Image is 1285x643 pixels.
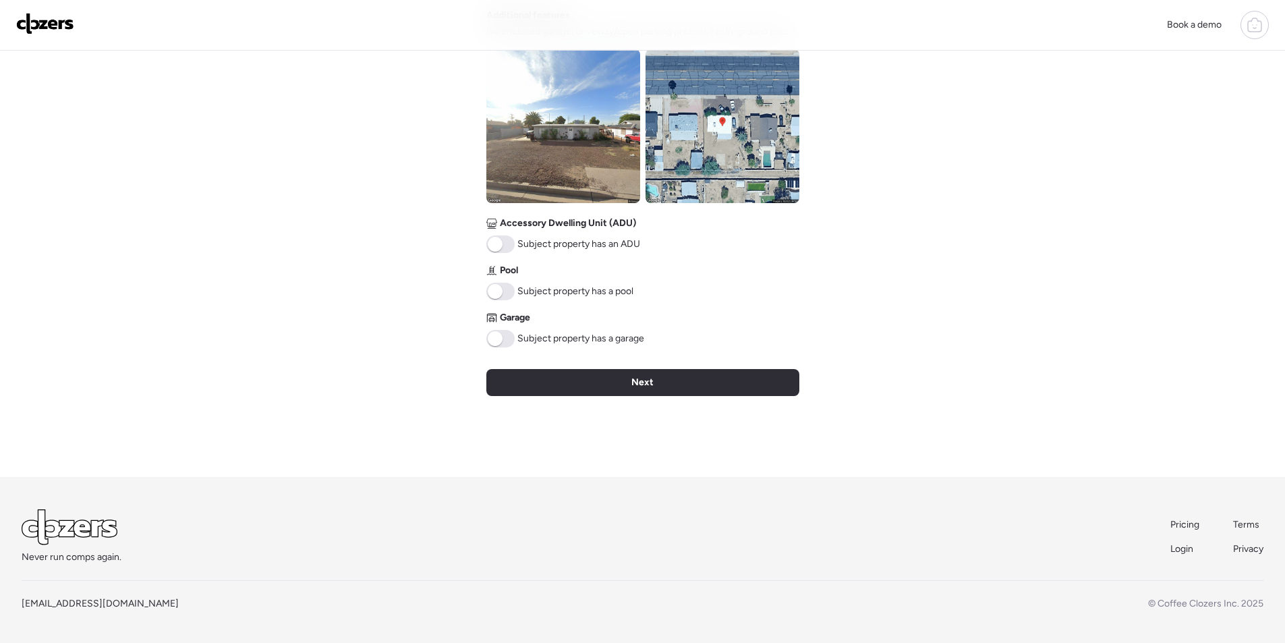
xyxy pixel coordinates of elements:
[1233,518,1263,532] a: Terms
[1148,598,1263,609] span: © Coffee Clozers Inc. 2025
[1170,518,1201,532] a: Pricing
[517,332,644,345] span: Subject property has a garage
[517,237,640,251] span: Subject property has an ADU
[22,598,179,609] a: [EMAIL_ADDRESS][DOMAIN_NAME]
[1170,542,1201,556] a: Login
[1233,519,1259,530] span: Terms
[16,13,74,34] img: Logo
[500,264,518,277] span: Pool
[500,217,636,230] span: Accessory Dwelling Unit (ADU)
[1170,543,1193,555] span: Login
[22,509,117,545] img: Logo Light
[1167,19,1222,30] span: Book a demo
[1233,542,1263,556] a: Privacy
[1170,519,1199,530] span: Pricing
[1233,543,1263,555] span: Privacy
[500,311,530,325] span: Garage
[22,551,121,564] span: Never run comps again.
[517,285,633,298] span: Subject property has a pool
[631,376,654,389] span: Next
